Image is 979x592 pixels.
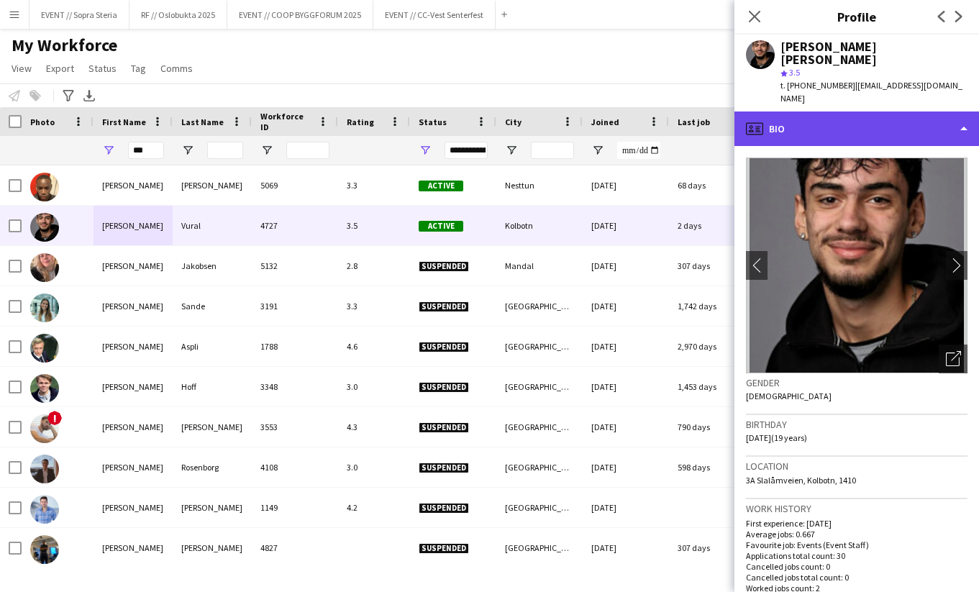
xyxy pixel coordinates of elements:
div: 3.0 [338,367,410,406]
img: Crew avatar or photo [746,158,967,373]
span: Active [419,181,463,191]
span: City [505,117,522,127]
div: [PERSON_NAME] [173,407,252,447]
div: 307 days [669,528,755,568]
span: ! [47,411,62,425]
div: [DATE] [583,246,669,286]
span: [DATE] (19 years) [746,432,807,443]
button: Open Filter Menu [102,144,115,157]
p: Applications total count: 30 [746,550,967,561]
div: 1788 [252,327,338,366]
span: Status [88,62,117,75]
a: View [6,59,37,78]
div: [DATE] [583,367,669,406]
img: Eva Michaelsen Jakobsen [30,253,59,282]
div: Mandal [496,246,583,286]
a: Comms [155,59,199,78]
div: Hoff [173,367,252,406]
div: 4827 [252,528,338,568]
div: [GEOGRAPHIC_DATA] [496,447,583,487]
img: Hannah-Michelle Sande [30,293,59,322]
img: Michael Aspli [30,334,59,363]
div: [DATE] [583,488,669,527]
div: [DATE] [583,286,669,326]
div: Rosenborg [173,447,252,487]
div: 3.0 [338,447,410,487]
span: Last Name [181,117,224,127]
input: Workforce ID Filter Input [286,142,329,159]
div: 4.2 [338,488,410,527]
span: My Workforce [12,35,117,56]
div: Aspli [173,327,252,366]
div: 3553 [252,407,338,447]
span: First Name [102,117,146,127]
span: Suspended [419,463,469,473]
div: 68 days [669,165,755,205]
button: EVENT // COOP BYGGFORUM 2025 [227,1,373,29]
div: [PERSON_NAME] [PERSON_NAME] [780,40,967,66]
img: Michael Rosenborg [30,455,59,483]
img: Michael Techie Lartey-Adjei [30,535,59,564]
div: 1,742 days [669,286,755,326]
h3: Profile [734,7,979,26]
img: Michael Hoff [30,374,59,403]
span: Tag [131,62,146,75]
div: [PERSON_NAME] [94,286,173,326]
a: Export [40,59,80,78]
h3: Work history [746,502,967,515]
div: [PERSON_NAME] [173,165,252,205]
div: [PERSON_NAME] [94,407,173,447]
input: Joined Filter Input [617,142,660,159]
button: EVENT // Sopra Steria [29,1,129,29]
button: Open Filter Menu [260,144,273,157]
div: [GEOGRAPHIC_DATA] [496,488,583,527]
div: Kolbotn [496,206,583,245]
div: [GEOGRAPHIC_DATA] [496,327,583,366]
app-action-btn: Advanced filters [60,87,77,104]
div: 3191 [252,286,338,326]
span: 3A Slalåmveien, Kolbotn, 1410 [746,475,856,486]
div: [PERSON_NAME] [94,528,173,568]
div: 790 days [669,407,755,447]
div: 1,453 days [669,367,755,406]
h3: Gender [746,376,967,389]
span: Suspended [419,301,469,312]
button: Open Filter Menu [419,144,432,157]
span: Suspended [419,261,469,272]
span: Active [419,221,463,232]
div: 3.3 [338,286,410,326]
div: [PERSON_NAME] [94,488,173,527]
div: [DATE] [583,206,669,245]
div: 598 days [669,447,755,487]
span: 3.5 [789,67,800,78]
div: 2 days [669,206,755,245]
div: [PERSON_NAME] [173,528,252,568]
div: 3348 [252,367,338,406]
div: [GEOGRAPHIC_DATA] [496,528,583,568]
div: [DATE] [583,165,669,205]
img: Michael Kamilo Chansa [30,173,59,201]
span: Suspended [419,422,469,433]
input: First Name Filter Input [128,142,164,159]
span: | [EMAIL_ADDRESS][DOMAIN_NAME] [780,80,962,104]
div: Sande [173,286,252,326]
span: Suspended [419,503,469,514]
img: Michael Nicholson [30,414,59,443]
div: 4108 [252,447,338,487]
p: Cancelled jobs count: 0 [746,561,967,572]
div: 4727 [252,206,338,245]
p: Favourite job: Events (Event Staff) [746,539,967,550]
img: Michael Reboli Vural [30,213,59,242]
div: [PERSON_NAME] [94,367,173,406]
span: Status [419,117,447,127]
div: [PERSON_NAME] [94,246,173,286]
div: 2.8 [338,246,410,286]
div: Bio [734,111,979,146]
div: [PERSON_NAME] [94,165,173,205]
button: EVENT // CC-Vest Senterfest [373,1,496,29]
div: [PERSON_NAME] [94,327,173,366]
span: Comms [160,62,193,75]
div: [GEOGRAPHIC_DATA] [496,286,583,326]
button: Open Filter Menu [505,144,518,157]
p: Average jobs: 0.667 [746,529,967,539]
